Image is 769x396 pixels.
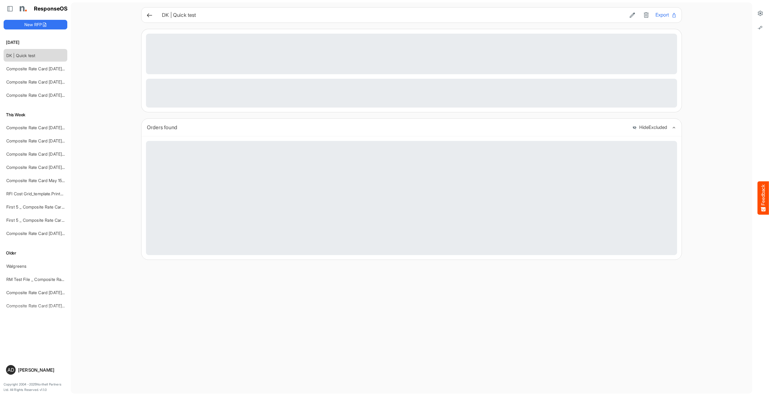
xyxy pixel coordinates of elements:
a: Walgreens [6,263,26,269]
button: New RFP [4,20,67,29]
a: Composite Rate Card [DATE] mapping test [6,165,88,170]
button: Export [655,11,677,19]
p: Copyright 2004 - 2025 Northell Partners Ltd. All Rights Reserved. v 1.1.0 [4,382,67,392]
a: Composite Rate Card [DATE]_smaller [6,303,78,308]
h1: ResponseOS [34,6,68,12]
a: Composite Rate Card [DATE] mapping test [6,151,88,157]
a: Composite Rate Card [DATE] mapping test_deleted [6,79,105,84]
a: Composite Rate Card [DATE] mapping test_deleted [6,138,105,143]
a: Composite Rate Card [DATE] mapping test_deleted [6,93,105,98]
a: Composite Rate Card [DATE] mapping test [6,231,88,236]
img: Northell [17,3,29,15]
h6: This Week [4,111,67,118]
div: Loading... [146,34,677,74]
a: RFI Cost Grid_template.Prints and warehousing [6,191,97,196]
button: Feedback [758,181,769,215]
a: RM Test File _ Composite Rate Card [DATE] [6,277,90,282]
a: Composite Rate Card [DATE]_smaller [6,66,78,71]
div: [PERSON_NAME] [18,368,65,372]
h6: Older [4,250,67,256]
div: Orders found [147,123,628,132]
div: Loading... [146,141,677,255]
h6: [DATE] [4,39,67,46]
a: DK | Quick test [6,53,35,58]
button: Delete [642,11,651,19]
a: Composite Rate Card [DATE]_smaller [6,290,78,295]
a: First 5 _ Composite Rate Card [DATE] [6,218,78,223]
span: AD [8,367,14,372]
a: Composite Rate Card [DATE] mapping test_deleted [6,125,105,130]
button: HideExcluded [632,125,667,130]
h6: DK | Quick test [162,13,623,18]
button: Edit [628,11,637,19]
div: Loading... [146,79,677,108]
a: Composite Rate Card May 15-2 [6,178,66,183]
a: First 5 _ Composite Rate Card [DATE] [6,204,78,209]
